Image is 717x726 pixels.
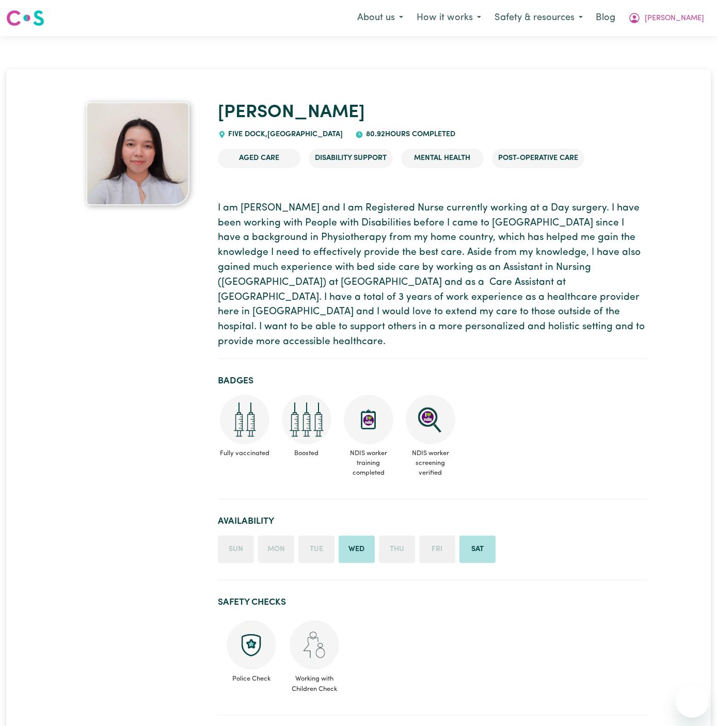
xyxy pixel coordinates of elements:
span: 80.92 hours completed [363,131,455,138]
li: Unavailable on Friday [419,536,455,563]
span: Boosted [280,444,333,462]
span: FIVE DOCK , [GEOGRAPHIC_DATA] [226,131,343,138]
button: About us [350,7,410,29]
button: Safety & resources [488,7,589,29]
li: Unavailable on Thursday [379,536,415,563]
li: Unavailable on Sunday [218,536,254,563]
span: [PERSON_NAME] [645,13,704,24]
a: [PERSON_NAME] [218,104,365,122]
img: Working with children check [290,620,339,670]
img: Care and support worker has received 2 doses of COVID-19 vaccine [220,395,269,444]
a: Blog [589,7,622,29]
span: Police Check [226,670,277,684]
img: Careseekers logo [6,9,44,27]
img: Police check [227,620,276,670]
p: I am [PERSON_NAME] and I am Registered Nurse currently working at a Day surgery. I have been work... [218,201,647,350]
button: How it works [410,7,488,29]
h2: Availability [218,516,647,527]
span: Fully vaccinated [218,444,272,462]
li: Unavailable on Monday [258,536,294,563]
li: Aged Care [218,149,300,168]
a: Careseekers logo [6,6,44,30]
li: Unavailable on Tuesday [298,536,334,563]
span: NDIS worker screening verified [404,444,457,482]
li: Disability Support [309,149,393,168]
li: Mental Health [401,149,484,168]
img: Vallerie [86,102,189,205]
li: Available on Saturday [459,536,496,563]
iframe: Button to launch messaging window [676,685,709,718]
h2: Badges [218,376,647,386]
a: Vallerie 's profile picture' [71,102,205,205]
span: Working with Children Check [289,670,340,693]
img: NDIS Worker Screening Verified [406,395,455,444]
span: NDIS worker training completed [342,444,395,482]
button: My Account [622,7,711,29]
li: Post-operative care [492,149,584,168]
h2: Safety Checks [218,597,647,608]
img: CS Academy: Introduction to NDIS Worker Training course completed [344,395,393,444]
img: Care and support worker has received booster dose of COVID-19 vaccination [282,395,331,444]
li: Available on Wednesday [339,536,375,563]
